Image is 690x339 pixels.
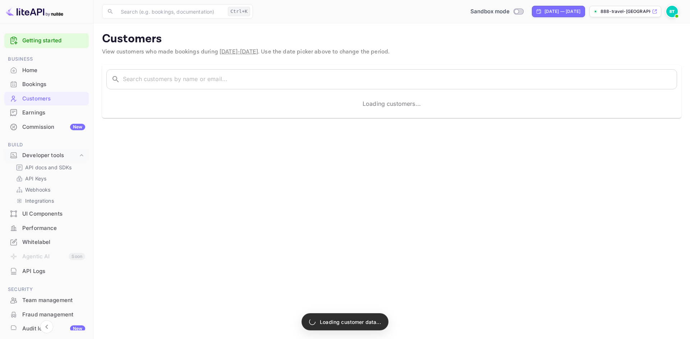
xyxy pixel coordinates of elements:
[13,173,86,184] div: API Keys
[25,186,50,193] p: Webhooks
[4,92,89,105] a: Customers
[320,318,381,326] p: Loading customer data...
[102,32,681,46] p: Customers
[16,164,83,171] a: API docs and SDKs
[228,7,250,16] div: Ctrl+K
[22,224,85,232] div: Performance
[6,6,63,17] img: LiteAPI logo
[4,92,89,106] div: Customers
[4,322,89,335] a: Audit logsNew
[601,8,650,15] p: 888-travel-[GEOGRAPHIC_DATA]nuite...
[666,6,678,17] img: 888 Travel
[4,308,89,321] a: Fraud management
[4,235,89,249] a: Whitelabel
[22,151,78,160] div: Developer tools
[4,264,89,278] div: API Logs
[4,264,89,278] a: API Logs
[22,66,85,75] div: Home
[468,8,526,16] div: Switch to Production mode
[25,197,54,204] p: Integrations
[4,63,89,77] a: Home
[16,175,83,182] a: API Keys
[4,120,89,133] a: CommissionNew
[4,221,89,235] a: Performance
[22,325,85,333] div: Audit logs
[123,69,677,89] input: Search customers by name or email...
[102,48,390,56] span: View customers who made bookings during . Use the date picker above to change the period.
[13,162,86,173] div: API docs and SDKs
[363,99,421,108] p: Loading customers...
[16,186,83,193] a: Webhooks
[4,293,89,307] a: Team management
[544,8,580,15] div: [DATE] — [DATE]
[22,80,85,89] div: Bookings
[13,196,86,206] div: Integrations
[4,293,89,307] div: Team management
[16,197,83,204] a: Integrations
[22,238,85,246] div: Whitelabel
[25,175,46,182] p: API Keys
[70,325,85,332] div: New
[70,124,85,130] div: New
[22,37,85,45] a: Getting started
[470,8,510,16] span: Sandbox mode
[4,77,89,91] a: Bookings
[4,149,89,162] div: Developer tools
[22,296,85,305] div: Team management
[22,311,85,319] div: Fraud management
[40,320,53,333] button: Collapse navigation
[13,184,86,195] div: Webhooks
[4,207,89,220] a: UI Components
[25,164,72,171] p: API docs and SDKs
[116,4,225,19] input: Search (e.g. bookings, documentation)
[22,210,85,218] div: UI Components
[4,235,89,249] div: Whitelabel
[220,48,258,56] span: [DATE] - [DATE]
[22,109,85,117] div: Earnings
[4,286,89,293] span: Security
[22,123,85,131] div: Commission
[4,33,89,48] div: Getting started
[4,63,89,77] div: Home
[4,77,89,91] div: Bookings
[4,221,89,235] div: Performance
[22,267,85,276] div: API Logs
[4,55,89,63] span: Business
[4,106,89,119] a: Earnings
[22,95,85,103] div: Customers
[4,106,89,120] div: Earnings
[4,141,89,149] span: Build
